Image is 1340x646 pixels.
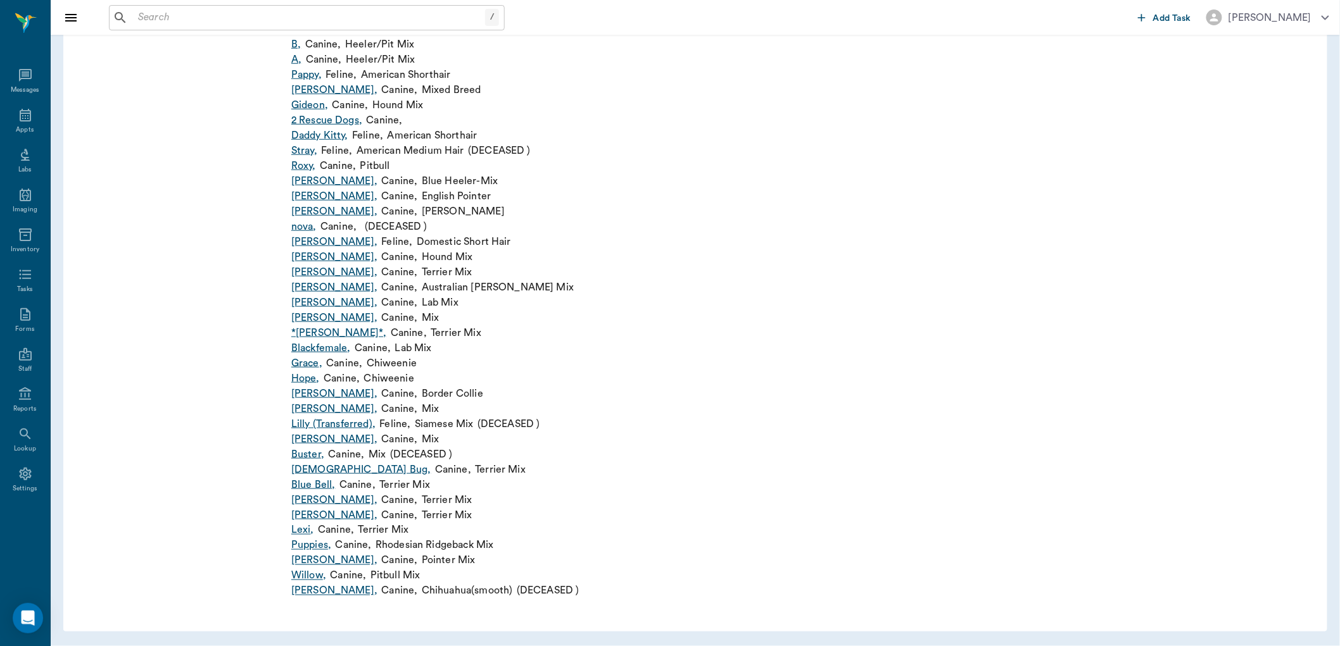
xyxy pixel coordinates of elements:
[422,264,472,280] p: Terrier Mix
[382,492,418,507] p: Canine ,
[17,285,33,294] div: Tasks
[369,447,386,462] p: Mix
[422,295,458,310] p: Lab Mix
[422,583,513,599] p: Chihuahua(smooth)
[382,173,418,189] p: Canine ,
[382,507,418,523] p: Canine ,
[291,386,377,401] a: [PERSON_NAME],
[415,416,474,432] p: Siamese Mix
[382,295,418,310] p: Canine ,
[395,340,432,356] p: Lab Mix
[388,128,477,143] p: American Shorthair
[291,523,314,538] a: Lexi,
[11,245,39,254] div: Inventory
[18,165,32,175] div: Labs
[422,310,439,325] p: Mix
[291,507,377,523] a: [PERSON_NAME],
[330,568,366,583] p: Canine ,
[422,280,574,295] p: Australian [PERSON_NAME] Mix
[358,523,409,538] p: Terrier Mix
[291,432,377,447] a: [PERSON_NAME],
[291,371,320,386] a: Hope,
[15,325,34,334] div: Forms
[382,264,418,280] p: Canine ,
[328,447,364,462] p: Canine ,
[422,553,476,568] p: Pointer Mix
[291,82,377,97] a: [PERSON_NAME],
[18,364,32,374] div: Staff
[1196,6,1339,29] button: [PERSON_NAME]
[318,523,354,538] p: Canine ,
[291,37,301,52] a: B,
[326,356,362,371] p: Canine ,
[360,158,390,173] p: Pitbull
[475,462,526,477] p: Terrier Mix
[16,125,34,135] div: Appts
[422,173,498,189] p: Blue Heeler-Mix
[11,85,40,95] div: Messages
[291,538,331,553] a: Puppies,
[291,280,377,295] a: [PERSON_NAME],
[291,158,316,173] a: Roxy,
[379,477,430,492] p: Terrier Mix
[1133,6,1196,29] button: Add Task
[382,432,418,447] p: Canine ,
[422,386,483,401] p: Border Collie
[364,371,414,386] p: Chiweenie
[422,492,472,507] p: Terrier Mix
[321,143,352,158] p: Feline ,
[346,52,415,67] p: Heeler/Pit Mix
[379,416,410,432] p: Feline ,
[320,219,357,234] p: Canine ,
[345,37,414,52] p: Heeler/Pit Mix
[382,386,418,401] p: Canine ,
[291,340,351,356] a: Blackfemale,
[422,249,472,264] p: Hound Mix
[291,583,377,599] a: [PERSON_NAME],
[58,5,84,30] button: Close drawer
[291,325,386,340] a: *[PERSON_NAME]*,
[390,447,453,462] p: ( DECEASED )
[391,325,427,340] p: Canine ,
[365,219,427,234] p: ( DECEASED )
[291,234,377,249] a: [PERSON_NAME],
[332,97,368,113] p: Canine ,
[291,295,377,310] a: [PERSON_NAME],
[291,143,317,158] a: Stray,
[324,371,360,386] p: Canine ,
[291,97,328,113] a: Gideon,
[291,128,348,143] a: Daddy Kitty,
[382,280,418,295] p: Canine ,
[382,234,413,249] p: Feline ,
[367,356,417,371] p: Chiweenie
[291,249,377,264] a: [PERSON_NAME],
[291,356,322,371] a: Grace,
[291,553,377,568] a: [PERSON_NAME],
[382,401,418,416] p: Canine ,
[320,158,356,173] p: Canine ,
[468,143,531,158] p: ( DECEASED )
[291,113,362,128] a: 2 Rescue Dogs,
[291,189,377,204] a: [PERSON_NAME],
[382,310,418,325] p: Canine ,
[13,404,37,414] div: Reports
[336,538,372,553] p: Canine ,
[367,113,403,128] p: Canine ,
[422,432,439,447] p: Mix
[291,219,317,234] a: nova,
[422,401,439,416] p: Mix
[382,189,418,204] p: Canine ,
[306,52,342,67] p: Canine ,
[422,189,491,204] p: English Pointer
[291,416,376,432] a: Lilly (Transferred),
[291,401,377,416] a: [PERSON_NAME],
[291,67,322,82] a: Pappy,
[13,484,38,494] div: Settings
[376,538,493,553] p: Rhodesian Ridgeback Mix
[13,205,37,214] div: Imaging
[361,67,451,82] p: American Shorthair
[355,340,391,356] p: Canine ,
[291,264,377,280] a: [PERSON_NAME],
[477,416,540,432] p: ( DECEASED )
[291,204,377,219] a: [PERSON_NAME],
